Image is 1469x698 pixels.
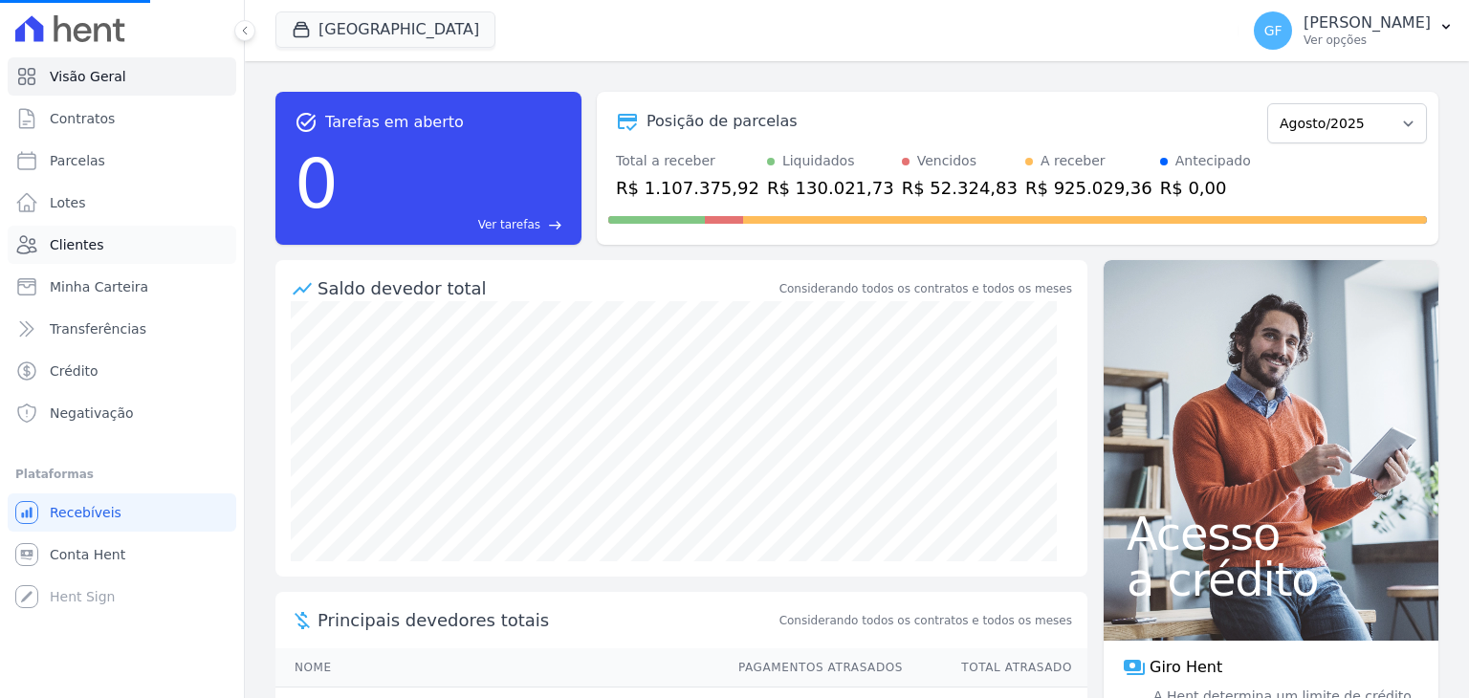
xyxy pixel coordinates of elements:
[1304,33,1431,48] p: Ver opções
[325,111,464,134] span: Tarefas em aberto
[318,275,776,301] div: Saldo devedor total
[767,175,894,201] div: R$ 130.021,73
[50,277,148,296] span: Minha Carteira
[8,352,236,390] a: Crédito
[478,216,540,233] span: Ver tarefas
[616,175,759,201] div: R$ 1.107.375,92
[50,503,121,522] span: Recebíveis
[50,193,86,212] span: Lotes
[1239,4,1469,57] button: GF [PERSON_NAME] Ver opções
[8,493,236,532] a: Recebíveis
[275,648,720,687] th: Nome
[782,151,855,171] div: Liquidados
[1025,175,1152,201] div: R$ 925.029,36
[50,404,134,423] span: Negativação
[346,216,562,233] a: Ver tarefas east
[8,394,236,432] a: Negativação
[904,648,1087,687] th: Total Atrasado
[50,67,126,86] span: Visão Geral
[8,535,236,574] a: Conta Hent
[616,151,759,171] div: Total a receber
[720,648,904,687] th: Pagamentos Atrasados
[1160,175,1251,201] div: R$ 0,00
[295,111,318,134] span: task_alt
[15,463,229,486] div: Plataformas
[779,612,1072,629] span: Considerando todos os contratos e todos os meses
[1150,656,1222,679] span: Giro Hent
[295,134,339,233] div: 0
[50,109,115,128] span: Contratos
[917,151,976,171] div: Vencidos
[8,184,236,222] a: Lotes
[779,280,1072,297] div: Considerando todos os contratos e todos os meses
[50,361,99,381] span: Crédito
[1041,151,1106,171] div: A receber
[1264,24,1283,37] span: GF
[8,57,236,96] a: Visão Geral
[548,218,562,232] span: east
[8,268,236,306] a: Minha Carteira
[8,142,236,180] a: Parcelas
[318,607,776,633] span: Principais devedores totais
[902,175,1018,201] div: R$ 52.324,83
[275,11,495,48] button: [GEOGRAPHIC_DATA]
[647,110,798,133] div: Posição de parcelas
[1304,13,1431,33] p: [PERSON_NAME]
[50,545,125,564] span: Conta Hent
[1175,151,1251,171] div: Antecipado
[1127,511,1415,556] span: Acesso
[8,99,236,138] a: Contratos
[50,235,103,254] span: Clientes
[50,319,146,338] span: Transferências
[8,310,236,348] a: Transferências
[50,151,105,170] span: Parcelas
[1127,556,1415,602] span: a crédito
[8,226,236,264] a: Clientes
